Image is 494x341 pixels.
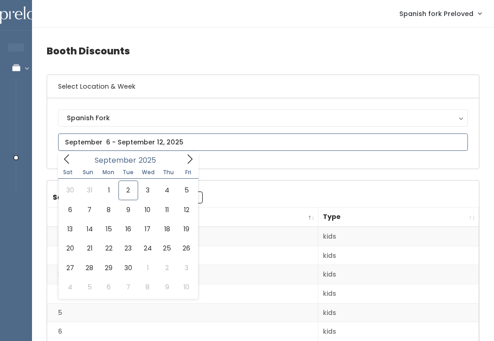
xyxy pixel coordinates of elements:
input: Year [136,155,164,166]
span: October 7, 2025 [118,277,138,297]
span: October 1, 2025 [138,258,157,277]
span: September 6, 2025 [60,200,80,219]
td: 5 [47,303,318,322]
span: September 24, 2025 [138,239,157,258]
span: September 25, 2025 [157,239,177,258]
td: 3 [47,265,318,284]
span: September 26, 2025 [177,239,196,258]
span: Sun [78,170,98,175]
button: Spanish Fork [58,109,468,127]
td: kids [318,227,479,246]
span: October 2, 2025 [157,258,177,277]
span: September 5, 2025 [177,181,196,200]
span: September 29, 2025 [99,258,118,277]
span: September 7, 2025 [80,200,99,219]
span: Sat [58,170,78,175]
a: Spanish fork Preloved [390,4,490,23]
td: 4 [47,284,318,304]
span: September 17, 2025 [138,219,157,239]
th: Booth Number: activate to sort column descending [47,208,318,227]
span: October 9, 2025 [157,277,177,297]
span: October 4, 2025 [60,277,80,297]
span: September 19, 2025 [177,219,196,239]
span: October 6, 2025 [99,277,118,297]
span: September [95,157,136,164]
div: Spanish Fork [67,113,459,123]
td: 2 [47,246,318,265]
span: September 10, 2025 [138,200,157,219]
span: September 1, 2025 [99,181,118,200]
span: August 31, 2025 [80,181,99,200]
span: September 27, 2025 [60,258,80,277]
span: October 8, 2025 [138,277,157,297]
h4: Booth Discounts [47,38,479,64]
span: September 9, 2025 [118,200,138,219]
span: Tue [118,170,138,175]
span: October 3, 2025 [177,258,196,277]
span: Spanish fork Preloved [399,9,473,19]
span: September 21, 2025 [80,239,99,258]
span: August 30, 2025 [60,181,80,200]
td: kids [318,246,479,265]
span: September 28, 2025 [80,258,99,277]
span: September 22, 2025 [99,239,118,258]
span: October 10, 2025 [177,277,196,297]
span: Fri [178,170,199,175]
span: September 23, 2025 [118,239,138,258]
span: September 3, 2025 [138,181,157,200]
span: Mon [98,170,118,175]
th: Type: activate to sort column ascending [318,208,479,227]
span: September 30, 2025 [118,258,138,277]
span: September 4, 2025 [157,181,177,200]
span: September 12, 2025 [177,200,196,219]
span: Wed [138,170,158,175]
span: September 16, 2025 [118,219,138,239]
span: October 5, 2025 [80,277,99,297]
span: Thu [158,170,178,175]
span: September 20, 2025 [60,239,80,258]
input: September 6 - September 12, 2025 [58,133,468,151]
span: September 11, 2025 [157,200,177,219]
td: 1 [47,227,318,246]
span: September 2, 2025 [118,181,138,200]
label: Search: [53,192,203,203]
td: kids [318,284,479,304]
td: kids [318,303,479,322]
h6: Select Location & Week [47,75,479,98]
span: September 14, 2025 [80,219,99,239]
span: September 13, 2025 [60,219,80,239]
span: September 18, 2025 [157,219,177,239]
span: September 8, 2025 [99,200,118,219]
td: kids [318,265,479,284]
span: September 15, 2025 [99,219,118,239]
